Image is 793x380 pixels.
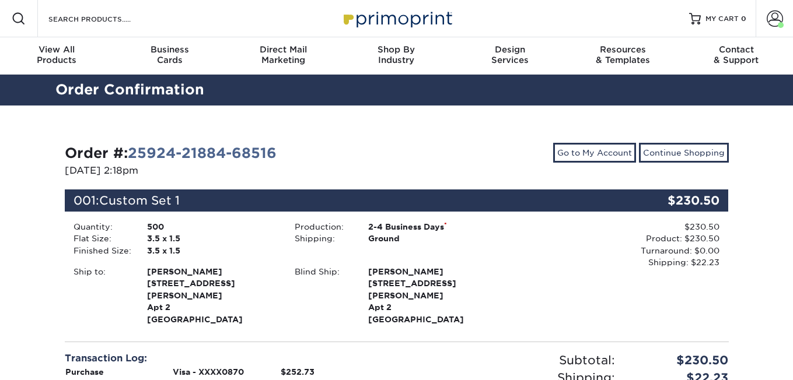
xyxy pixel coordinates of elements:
[65,245,138,256] div: Finished Size:
[138,221,286,233] div: 500
[138,233,286,244] div: 3.5 x 1.5
[226,37,340,75] a: Direct MailMarketing
[286,266,359,325] div: Blind Ship:
[113,44,226,55] span: Business
[281,367,315,377] strong: $252.73
[147,301,277,313] span: Apt 2
[368,301,498,313] span: Apt 2
[340,37,453,75] a: Shop ByIndustry
[705,14,739,24] span: MY CART
[286,233,359,244] div: Shipping:
[226,44,340,65] div: Marketing
[99,193,180,207] span: Custom Set 1
[65,189,618,212] div: 001:
[680,44,793,55] span: Contact
[113,44,226,65] div: Cards
[368,266,498,324] strong: [GEOGRAPHIC_DATA]
[567,44,680,65] div: & Templates
[680,44,793,65] div: & Support
[65,367,104,377] strong: Purchase
[147,266,277,277] span: [PERSON_NAME]
[173,367,244,377] strong: Visa - XXXX0870
[340,44,453,65] div: Industry
[680,37,793,75] a: Contact& Support
[226,44,340,55] span: Direct Mail
[286,221,359,233] div: Production:
[338,6,455,31] img: Primoprint
[553,143,636,163] a: Go to My Account
[507,233,719,268] div: Product: $230.50 Turnaround: $0.00 Shipping: $22.23
[567,37,680,75] a: Resources& Templates
[65,266,138,325] div: Ship to:
[397,351,624,369] div: Subtotal:
[65,351,388,365] div: Transaction Log:
[453,44,567,65] div: Services
[618,189,729,212] div: $230.50
[47,79,747,101] h2: Order Confirmation
[741,15,746,23] span: 0
[453,44,567,55] span: Design
[639,143,729,163] a: Continue Shopping
[340,44,453,55] span: Shop By
[65,233,138,244] div: Flat Size:
[453,37,567,75] a: DesignServices
[147,277,277,301] span: [STREET_ADDRESS][PERSON_NAME]
[65,145,277,161] strong: Order #:
[128,145,277,161] a: 25924-21884-68516
[359,233,507,244] div: Ground
[368,266,498,277] span: [PERSON_NAME]
[368,277,498,301] span: [STREET_ADDRESS][PERSON_NAME]
[113,37,226,75] a: BusinessCards
[47,12,161,26] input: SEARCH PRODUCTS.....
[624,351,738,369] div: $230.50
[507,221,719,233] div: $230.50
[359,221,507,233] div: 2-4 Business Days
[65,221,138,233] div: Quantity:
[138,245,286,256] div: 3.5 x 1.5
[567,44,680,55] span: Resources
[147,266,277,324] strong: [GEOGRAPHIC_DATA]
[65,164,388,178] p: [DATE] 2:18pm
